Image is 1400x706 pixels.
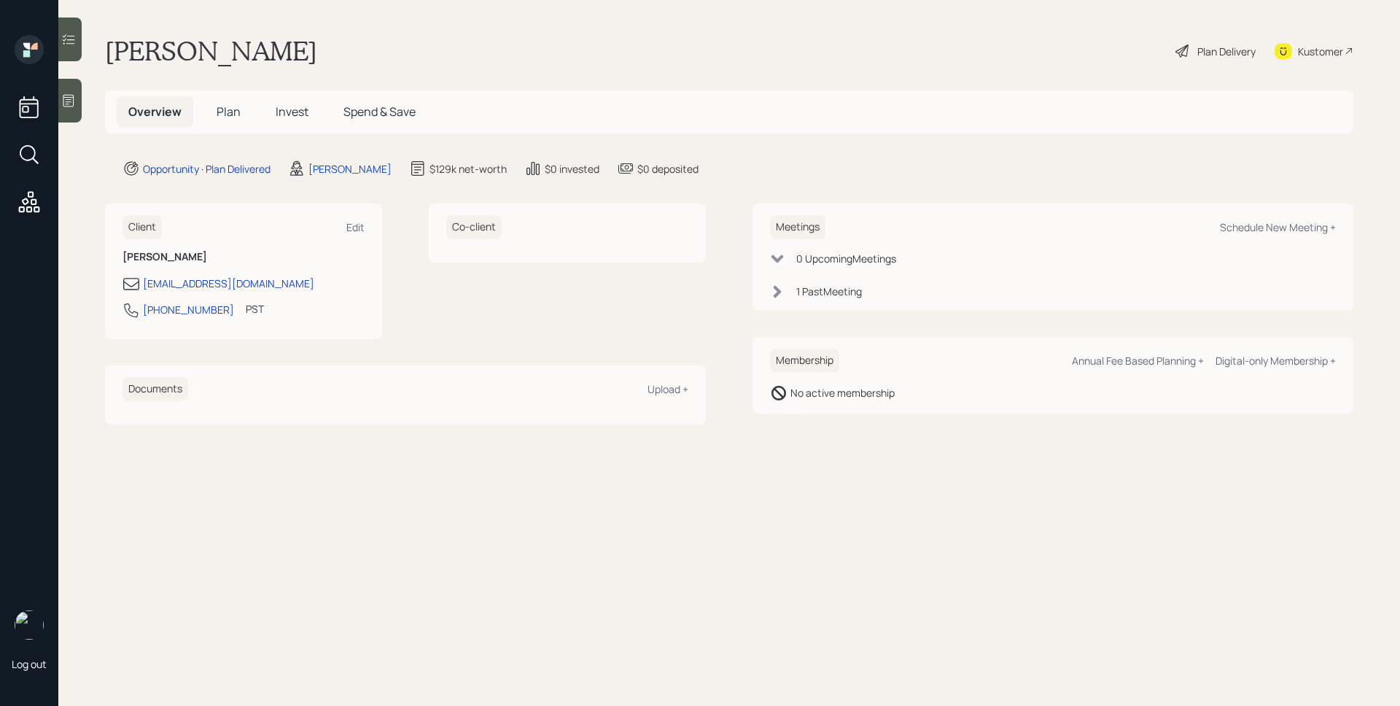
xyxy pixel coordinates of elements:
h6: Membership [770,349,839,373]
div: Schedule New Meeting + [1220,220,1336,234]
h6: [PERSON_NAME] [122,251,365,263]
div: $129k net-worth [429,161,507,176]
span: Overview [128,104,182,120]
h6: Co-client [446,215,502,239]
img: james-distasi-headshot.png [15,610,44,640]
div: Edit [346,220,365,234]
div: 0 Upcoming Meeting s [796,251,896,266]
span: Invest [276,104,308,120]
h1: [PERSON_NAME] [105,35,317,67]
span: Plan [217,104,241,120]
div: [EMAIL_ADDRESS][DOMAIN_NAME] [143,276,314,291]
div: Plan Delivery [1197,44,1256,59]
span: Spend & Save [343,104,416,120]
div: Upload + [647,382,688,396]
div: No active membership [790,385,895,400]
div: $0 deposited [637,161,699,176]
div: Opportunity · Plan Delivered [143,161,271,176]
div: Kustomer [1298,44,1343,59]
div: Digital-only Membership + [1216,354,1336,368]
div: [PHONE_NUMBER] [143,302,234,317]
div: $0 invested [545,161,599,176]
h6: Meetings [770,215,825,239]
div: Annual Fee Based Planning + [1072,354,1204,368]
div: Log out [12,657,47,671]
h6: Client [122,215,162,239]
div: PST [246,301,264,317]
div: [PERSON_NAME] [308,161,392,176]
div: 1 Past Meeting [796,284,862,299]
h6: Documents [122,377,188,401]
